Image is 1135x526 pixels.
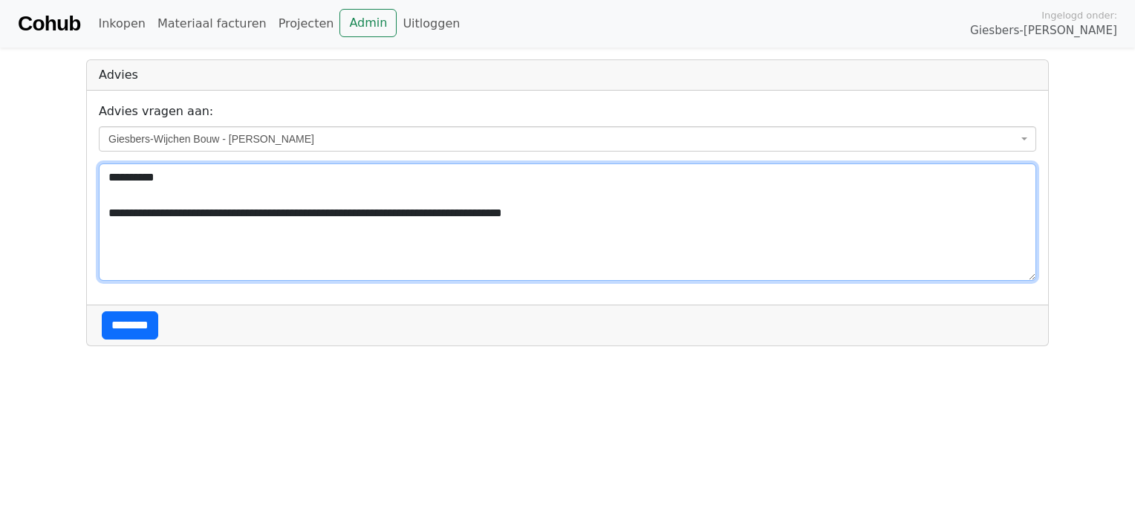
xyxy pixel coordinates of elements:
a: Inkopen [92,9,151,39]
div: Advies [87,60,1048,91]
a: Admin [339,9,397,37]
span: Ingelogd onder: [1041,8,1117,22]
a: Materiaal facturen [152,9,273,39]
a: Projecten [273,9,340,39]
label: Advies vragen aan: [99,103,213,120]
span: Giesbers-Wijchen Bouw - Frits Basten [99,126,1036,152]
a: Cohub [18,6,80,42]
a: Uitloggen [397,9,466,39]
span: Giesbers-[PERSON_NAME] [970,22,1117,39]
span: Giesbers-Wijchen Bouw - Frits Basten [108,131,1018,146]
